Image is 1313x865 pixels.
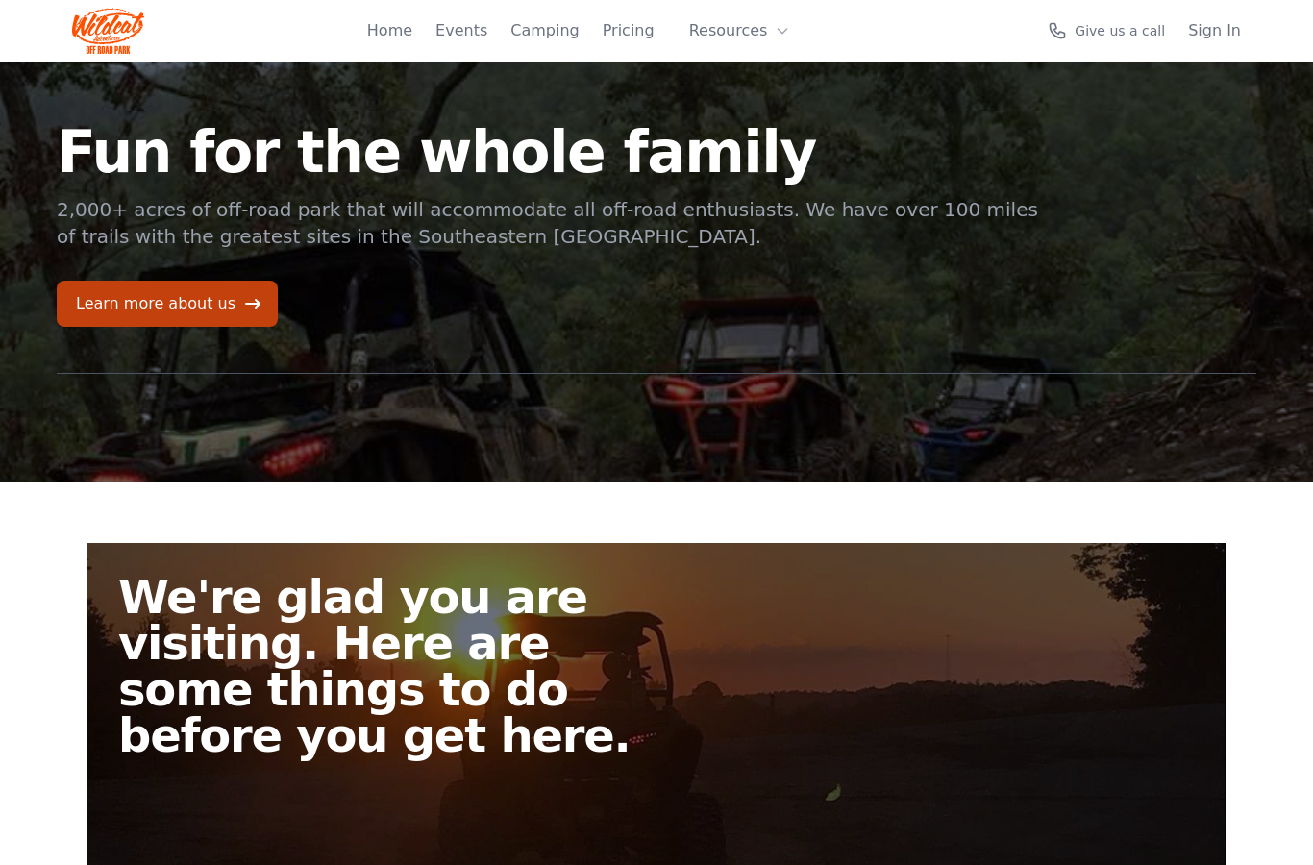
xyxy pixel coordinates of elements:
a: Home [367,19,412,42]
a: Pricing [603,19,655,42]
h1: Fun for the whole family [57,123,1041,181]
h2: We're glad you are visiting. Here are some things to do before you get here. [118,574,672,758]
a: Camping [510,19,579,42]
a: Sign In [1188,19,1241,42]
a: Learn more about us [57,281,278,327]
span: Give us a call [1075,21,1165,40]
p: 2,000+ acres of off-road park that will accommodate all off-road enthusiasts. We have over 100 mi... [57,196,1041,250]
button: Resources [678,12,803,50]
a: Give us a call [1048,21,1165,40]
a: Events [435,19,487,42]
img: Wildcat Logo [72,8,144,54]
